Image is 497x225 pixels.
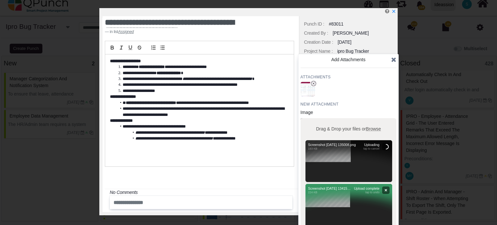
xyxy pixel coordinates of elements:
footer: in list [105,29,261,35]
span: Add Attachments [331,57,366,62]
label: Image [301,109,313,116]
span: Browse [366,126,381,131]
div: Creation Date : [304,39,333,46]
cite: Source Title [118,29,134,34]
h4: Attachments [301,74,396,80]
i: Edit Punch [385,9,389,14]
svg: x circle [311,81,316,86]
div: #83011 [329,21,343,28]
i: No Comments [110,190,138,195]
label: Drag & Drop your files or [314,123,383,135]
div: Screenshot 2025-09-03 134155.png [301,82,315,96]
img: avatar [301,82,315,96]
div: ipro Bug Tracker [337,48,369,55]
h4: New Attachment [301,102,396,107]
div: Project Name : [304,48,333,55]
div: Punch ID : [304,21,325,28]
div: Created By : [304,30,328,37]
u: Assigned [118,29,134,34]
div: [PERSON_NAME] [333,30,369,37]
div: [DATE] [338,39,351,46]
svg: x [392,9,396,14]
